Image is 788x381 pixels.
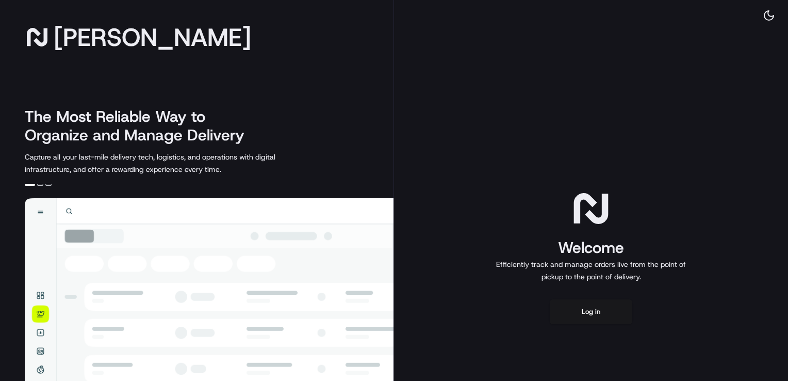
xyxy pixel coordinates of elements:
h1: Welcome [492,237,690,258]
h2: The Most Reliable Way to Organize and Manage Delivery [25,107,256,145]
p: Efficiently track and manage orders live from the point of pickup to the point of delivery. [492,258,690,283]
p: Capture all your last-mile delivery tech, logistics, and operations with digital infrastructure, ... [25,151,322,176]
span: [PERSON_NAME] [54,27,251,47]
button: Log in [550,299,632,324]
